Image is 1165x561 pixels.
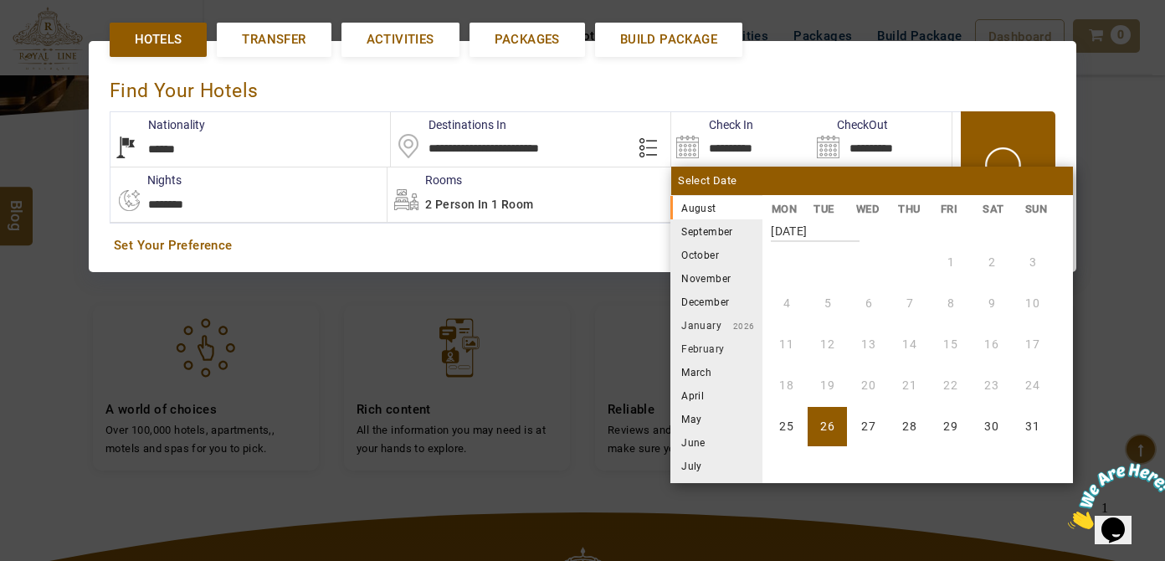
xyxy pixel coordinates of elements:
[931,407,970,446] li: Friday, 29 August 2025
[974,200,1017,218] li: SAT
[716,204,834,214] small: 2025
[242,31,305,49] span: Transfer
[670,360,762,383] li: March
[110,116,205,133] label: Nationality
[805,200,848,218] li: TUE
[670,430,762,454] li: June
[391,116,506,133] label: Destinations In
[387,172,462,188] label: Rooms
[670,196,762,219] li: August
[670,290,762,313] li: December
[671,112,811,167] input: Search
[425,198,533,211] span: 2 Person in 1 Room
[595,23,742,57] a: Build Package
[670,219,762,243] li: September
[671,116,753,133] label: Check In
[1016,200,1059,218] li: SUN
[7,7,13,21] span: 1
[114,237,1051,255] a: Set Your Preference
[670,337,762,360] li: February
[931,200,974,218] li: FRI
[110,23,207,57] a: Hotels
[808,407,847,446] li: Tuesday, 26 August 2025
[670,407,762,430] li: May
[762,200,805,218] li: MON
[771,212,860,242] strong: [DATE]
[972,407,1011,446] li: Saturday, 30 August 2025
[135,31,182,49] span: Hotels
[495,31,560,49] span: Packages
[847,200,890,218] li: WED
[812,116,888,133] label: CheckOut
[671,167,1073,195] div: Select Date
[1061,456,1165,536] iframe: chat widget
[670,454,762,477] li: July
[1013,407,1052,446] li: Sunday, 31 August 2025
[7,7,110,73] img: Chat attention grabber
[110,172,182,188] label: nights
[721,322,755,331] small: 2026
[670,243,762,266] li: October
[670,313,762,337] li: January
[890,200,932,218] li: THU
[367,31,434,49] span: Activities
[670,383,762,407] li: April
[767,407,806,446] li: Monday, 25 August 2025
[849,407,888,446] li: Wednesday, 27 August 2025
[620,31,717,49] span: Build Package
[812,112,952,167] input: Search
[110,62,1055,111] div: Find Your Hotels
[470,23,585,57] a: Packages
[341,23,459,57] a: Activities
[217,23,331,57] a: Transfer
[670,266,762,290] li: November
[890,407,929,446] li: Thursday, 28 August 2025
